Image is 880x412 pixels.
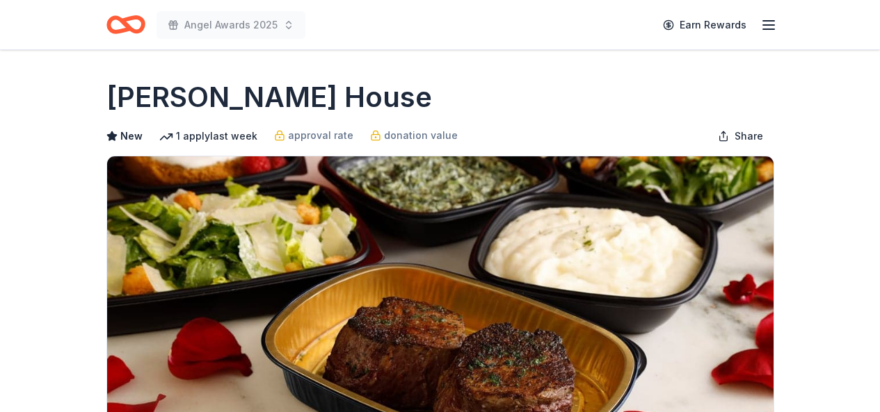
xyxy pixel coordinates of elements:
[735,128,763,145] span: Share
[106,78,432,117] h1: [PERSON_NAME] House
[707,122,774,150] button: Share
[159,128,257,145] div: 1 apply last week
[288,127,353,144] span: approval rate
[184,17,278,33] span: Angel Awards 2025
[120,128,143,145] span: New
[274,127,353,144] a: approval rate
[157,11,305,39] button: Angel Awards 2025
[655,13,755,38] a: Earn Rewards
[370,127,458,144] a: donation value
[384,127,458,144] span: donation value
[106,8,145,41] a: Home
